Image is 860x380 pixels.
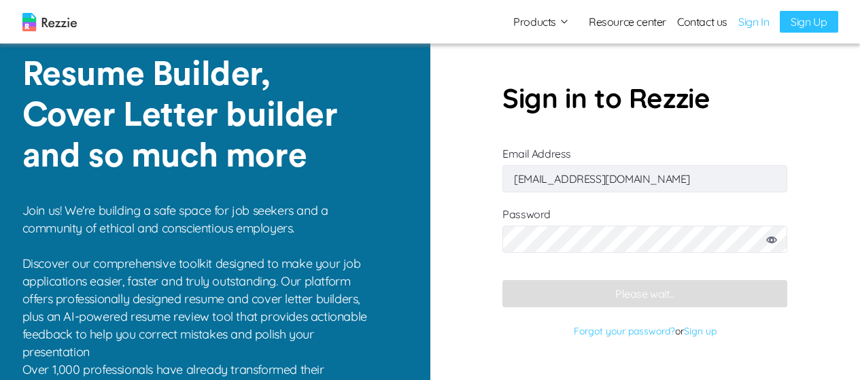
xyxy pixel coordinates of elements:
p: or [502,321,787,341]
button: Products [513,14,570,30]
a: Sign In [738,14,769,30]
img: logo [22,13,77,31]
input: Password [502,226,787,253]
button: Please wait... [502,280,787,307]
p: Sign in to Rezzie [502,77,787,118]
input: Email Address [502,165,787,192]
p: Resume Builder, Cover Letter builder and so much more [22,54,362,177]
a: Sign up [684,325,717,337]
label: Password [502,207,787,266]
a: Sign Up [780,11,838,33]
a: Resource center [589,14,666,30]
p: Join us! We're building a safe space for job seekers and a community of ethical and conscientious... [22,202,377,361]
a: Forgot your password? [574,325,675,337]
a: Contact us [677,14,727,30]
label: Email Address [502,147,787,186]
